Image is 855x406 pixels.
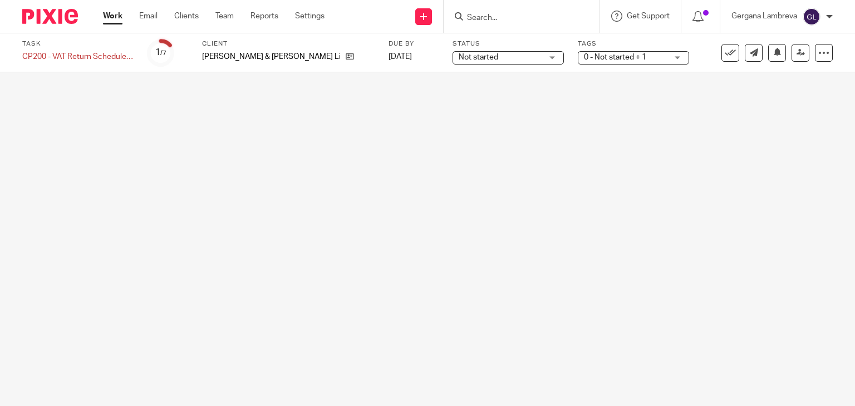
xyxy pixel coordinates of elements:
[731,11,797,22] p: Gergana Lambreva
[215,11,234,22] a: Team
[202,39,375,48] label: Client
[459,53,498,61] span: Not started
[295,11,325,22] a: Settings
[139,11,158,22] a: Email
[250,11,278,22] a: Reports
[346,52,354,61] i: Open client page
[22,9,78,24] img: Pixie
[174,11,199,22] a: Clients
[155,46,166,59] div: 1
[22,51,134,62] div: CP200 - VAT Return Schedule 2 - Feb/May/Aug/Nov
[160,50,166,56] small: /7
[389,39,439,48] label: Due by
[745,44,763,62] a: Send new email to Bosse &amp; Baum Limited
[202,51,340,62] span: Bosse &amp; Baum Limited
[627,12,670,20] span: Get Support
[584,53,646,61] span: 0 - Not started + 1
[768,44,786,62] button: Snooze task
[103,11,122,22] a: Work
[389,53,412,61] span: [DATE]
[792,44,809,62] a: Reassign task
[466,13,566,23] input: Search
[22,39,134,48] label: Task
[202,51,340,62] p: [PERSON_NAME] & [PERSON_NAME] Limited
[803,8,820,26] img: svg%3E
[453,39,564,48] label: Status
[578,39,689,48] label: Tags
